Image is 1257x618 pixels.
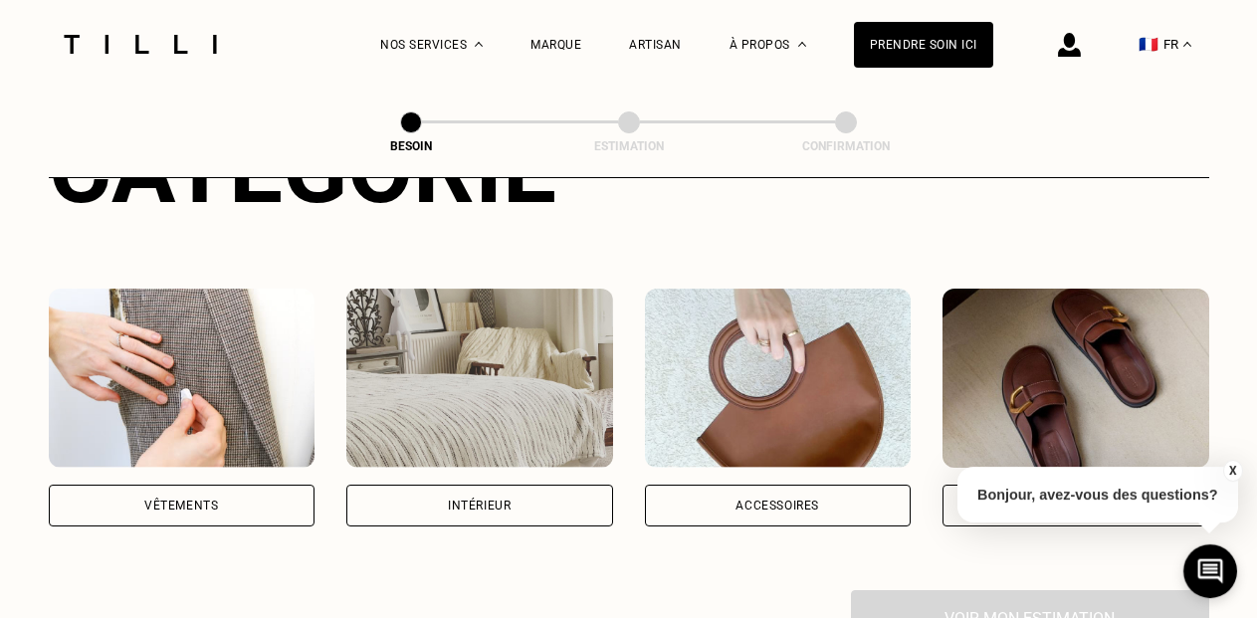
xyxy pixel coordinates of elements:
[529,139,729,153] div: Estimation
[854,22,993,68] a: Prendre soin ici
[475,42,483,47] img: Menu déroulant
[1222,460,1242,482] button: X
[448,500,511,512] div: Intérieur
[1183,42,1191,47] img: menu déroulant
[943,289,1209,468] img: Chaussures
[49,289,315,468] img: Vêtements
[798,42,806,47] img: Menu déroulant à propos
[1139,35,1158,54] span: 🇫🇷
[629,38,682,52] a: Artisan
[346,289,613,468] img: Intérieur
[957,467,1238,522] p: Bonjour, avez-vous des questions?
[645,289,912,468] img: Accessoires
[735,500,819,512] div: Accessoires
[312,139,511,153] div: Besoin
[746,139,945,153] div: Confirmation
[1058,33,1081,57] img: icône connexion
[57,35,224,54] img: Logo du service de couturière Tilli
[530,38,581,52] a: Marque
[144,500,218,512] div: Vêtements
